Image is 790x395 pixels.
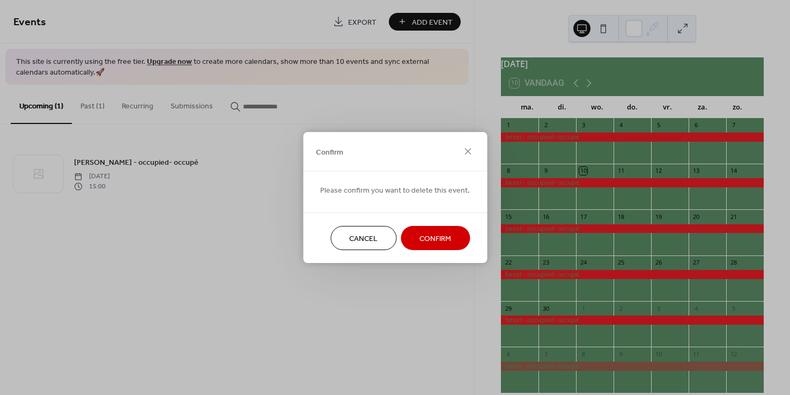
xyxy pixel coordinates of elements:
[349,233,378,245] span: Cancel
[401,226,470,250] button: Confirm
[330,226,396,250] button: Cancel
[320,185,470,196] span: Please confirm you want to delete this event.
[419,233,451,245] span: Confirm
[316,147,343,158] span: Confirm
